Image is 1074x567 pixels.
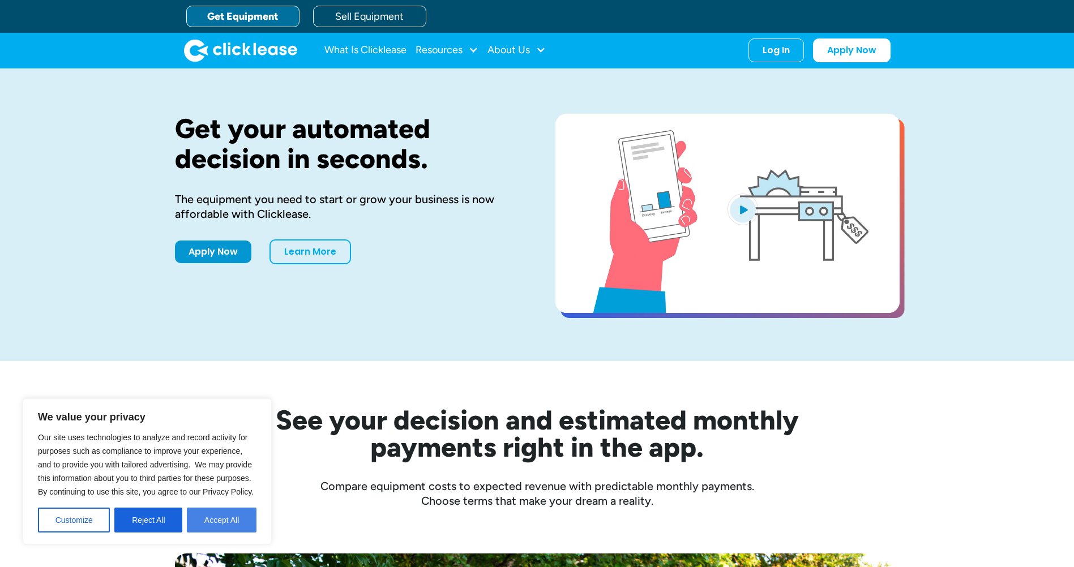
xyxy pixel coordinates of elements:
a: Apply Now [175,240,251,263]
div: The equipment you need to start or grow your business is now affordable with Clicklease. [175,192,519,221]
span: Our site uses technologies to analyze and record activity for purposes such as compliance to impr... [38,433,254,496]
div: About Us [487,39,546,62]
a: Apply Now [813,38,891,62]
div: We value your privacy [23,398,272,544]
div: Log In [763,45,790,56]
a: Sell Equipment [313,6,426,27]
a: Get Equipment [186,6,299,27]
h2: See your decision and estimated monthly payments right in the app. [220,406,854,461]
a: home [184,39,297,62]
a: Learn More [269,239,351,264]
div: Resources [416,39,478,62]
h1: Get your automated decision in seconds. [175,114,519,174]
div: Compare equipment costs to expected revenue with predictable monthly payments. Choose terms that ... [175,479,900,508]
p: We value your privacy [38,410,256,424]
button: Reject All [114,508,182,532]
a: open lightbox [555,114,900,313]
button: Customize [38,508,110,532]
a: What Is Clicklease [324,39,407,62]
button: Accept All [187,508,256,532]
img: Blue play button logo on a light blue circular background [728,194,758,225]
img: Clicklease logo [184,39,297,62]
